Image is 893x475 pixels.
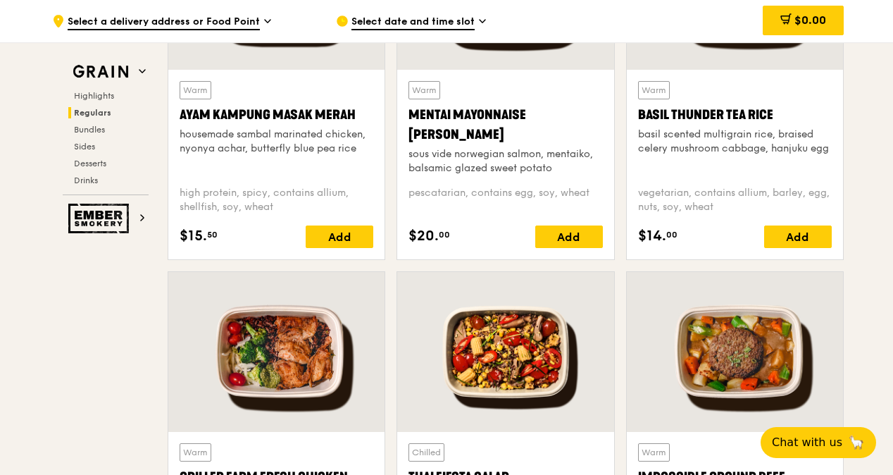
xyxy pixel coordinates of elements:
[638,443,670,462] div: Warm
[180,105,373,125] div: Ayam Kampung Masak Merah
[306,226,373,248] div: Add
[408,81,440,99] div: Warm
[180,443,211,462] div: Warm
[408,443,444,462] div: Chilled
[408,186,602,214] div: pescatarian, contains egg, soy, wheat
[638,186,832,214] div: vegetarian, contains allium, barley, egg, nuts, soy, wheat
[180,186,373,214] div: high protein, spicy, contains allium, shellfish, soy, wheat
[638,128,832,156] div: basil scented multigrain rice, braised celery mushroom cabbage, hanjuku egg
[68,59,133,85] img: Grain web logo
[761,427,876,458] button: Chat with us🦙
[74,125,105,135] span: Bundles
[351,15,475,30] span: Select date and time slot
[848,434,865,451] span: 🦙
[74,91,114,101] span: Highlights
[772,434,842,451] span: Chat with us
[638,105,832,125] div: Basil Thunder Tea Rice
[74,159,106,168] span: Desserts
[74,142,95,152] span: Sides
[666,229,677,240] span: 00
[638,81,670,99] div: Warm
[180,226,207,247] span: $15.
[439,229,450,240] span: 00
[68,15,260,30] span: Select a delivery address or Food Point
[408,105,602,144] div: Mentai Mayonnaise [PERSON_NAME]
[408,147,602,175] div: sous vide norwegian salmon, mentaiko, balsamic glazed sweet potato
[638,226,666,247] span: $14.
[207,229,218,240] span: 50
[180,81,211,99] div: Warm
[535,226,603,248] div: Add
[68,204,133,233] img: Ember Smokery web logo
[74,108,111,118] span: Regulars
[180,128,373,156] div: housemade sambal marinated chicken, nyonya achar, butterfly blue pea rice
[408,226,439,247] span: $20.
[74,175,98,185] span: Drinks
[794,13,826,27] span: $0.00
[764,226,832,248] div: Add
